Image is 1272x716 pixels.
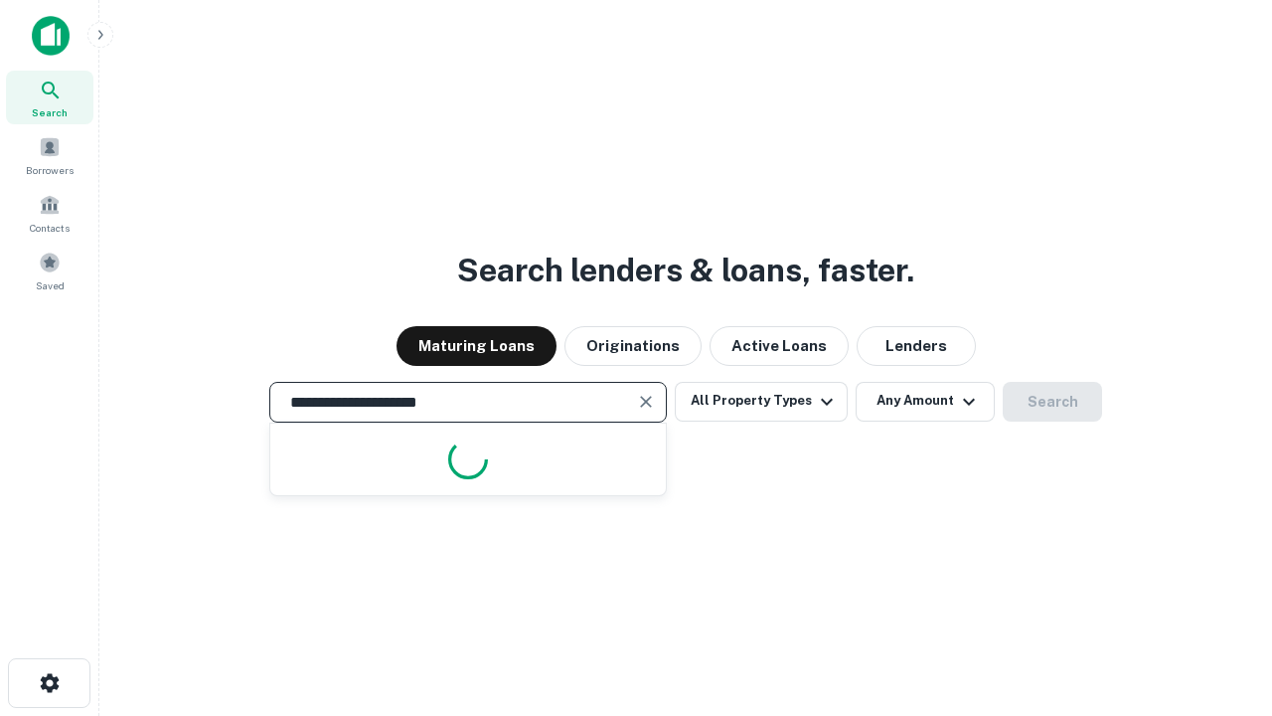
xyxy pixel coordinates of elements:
[857,326,976,366] button: Lenders
[6,244,93,297] a: Saved
[32,104,68,120] span: Search
[1173,557,1272,652] iframe: Chat Widget
[710,326,849,366] button: Active Loans
[457,247,914,294] h3: Search lenders & loans, faster.
[6,128,93,182] a: Borrowers
[564,326,702,366] button: Originations
[36,277,65,293] span: Saved
[856,382,995,422] button: Any Amount
[6,71,93,124] a: Search
[675,382,848,422] button: All Property Types
[30,220,70,236] span: Contacts
[32,16,70,56] img: capitalize-icon.png
[6,186,93,240] a: Contacts
[632,388,660,416] button: Clear
[26,162,74,178] span: Borrowers
[397,326,556,366] button: Maturing Loans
